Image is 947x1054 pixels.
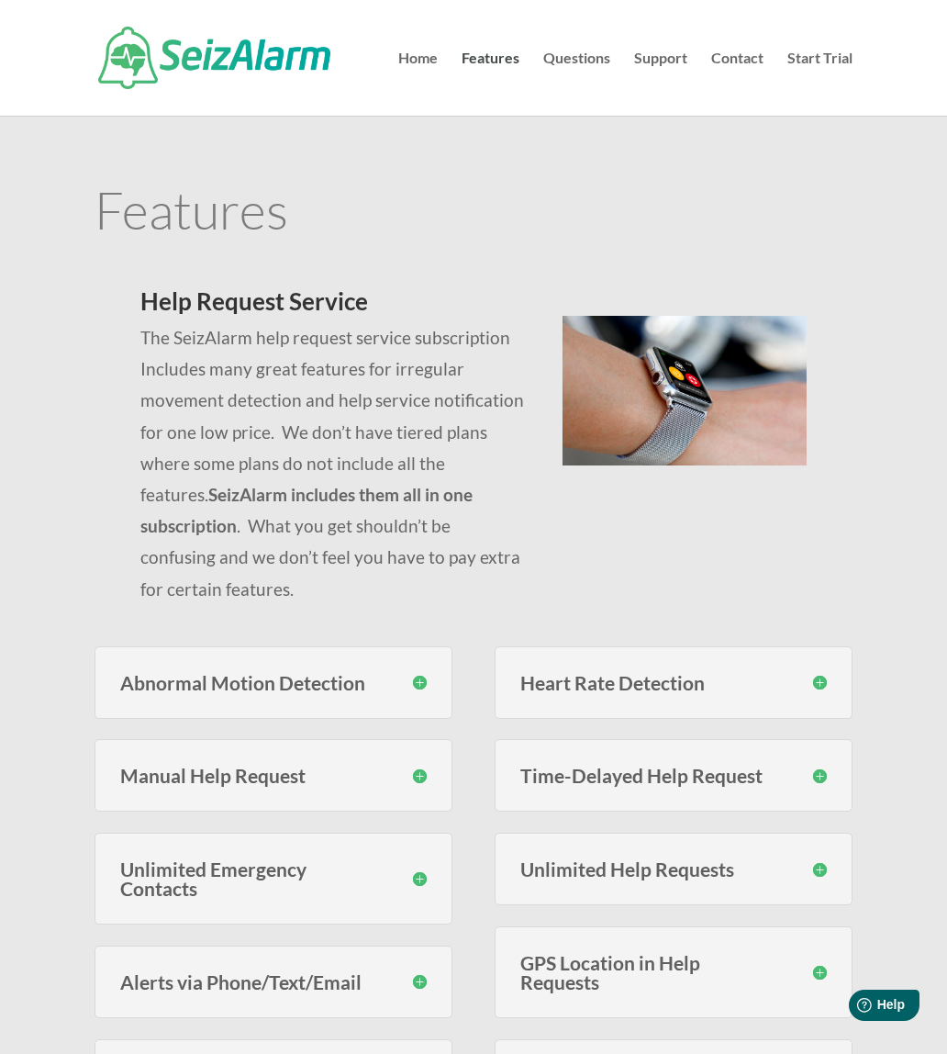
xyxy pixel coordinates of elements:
a: Questions [543,51,610,116]
strong: SeizAlarm includes them all in one subscription [140,484,473,536]
h3: Unlimited Help Requests [520,859,827,879]
h3: Alerts via Phone/Text/Email [120,972,427,992]
h3: GPS Location in Help Requests [520,953,827,992]
a: Home [398,51,438,116]
h3: Time-Delayed Help Request [520,766,827,785]
h3: Heart Rate Detection [520,673,827,692]
p: The SeizAlarm help request service subscription Includes many great features for irregular moveme... [140,322,525,605]
h3: Unlimited Emergency Contacts [120,859,427,898]
h1: Features [95,184,852,244]
h3: Manual Help Request [120,766,427,785]
a: Contact [711,51,763,116]
img: SeizAlarm [98,27,330,89]
a: Features [462,51,519,116]
h3: Abnormal Motion Detection [120,673,427,692]
img: seizalarm-on-wrist [563,316,807,465]
h2: Help Request Service [140,289,525,322]
a: Support [634,51,687,116]
a: Start Trial [787,51,852,116]
iframe: Help widget launcher [784,982,927,1034]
